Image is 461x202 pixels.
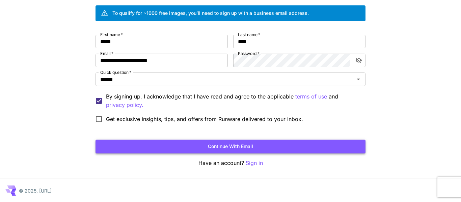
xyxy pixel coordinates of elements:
button: Continue with email [96,140,365,153]
button: Open [354,75,363,84]
p: By signing up, I acknowledge that I have read and agree to the applicable and [106,92,360,109]
label: Quick question [100,69,131,75]
div: To qualify for ~1000 free images, you’ll need to sign up with a business email address. [112,9,309,17]
label: Email [100,51,113,56]
label: Last name [238,32,260,37]
button: Sign in [246,159,263,167]
p: privacy policy. [106,101,143,109]
button: By signing up, I acknowledge that I have read and agree to the applicable terms of use and [106,101,143,109]
p: © 2025, [URL] [19,187,52,194]
button: toggle password visibility [353,54,365,66]
p: Have an account? [96,159,365,167]
label: First name [100,32,123,37]
span: Get exclusive insights, tips, and offers from Runware delivered to your inbox. [106,115,303,123]
label: Password [238,51,260,56]
p: terms of use [295,92,327,101]
button: By signing up, I acknowledge that I have read and agree to the applicable and privacy policy. [295,92,327,101]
